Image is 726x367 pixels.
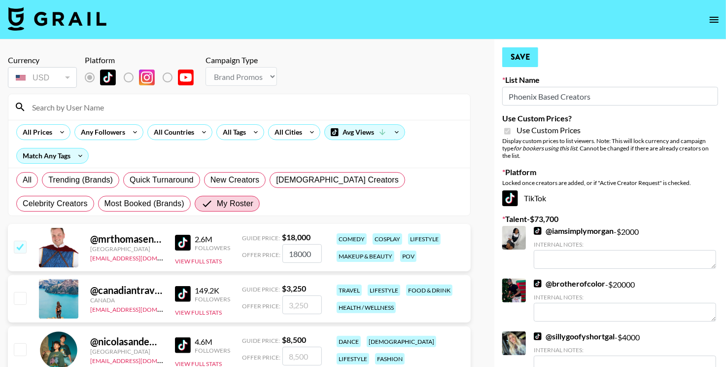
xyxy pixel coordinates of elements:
[242,302,280,310] span: Offer Price:
[502,75,718,85] label: List Name
[178,70,194,85] img: YouTube
[217,125,248,140] div: All Tags
[90,355,189,365] a: [EMAIL_ADDRESS][DOMAIN_NAME]
[85,55,202,65] div: Platform
[502,190,718,206] div: TikTok
[100,70,116,85] img: TikTok
[282,284,306,293] strong: $ 3,250
[534,332,542,340] img: TikTok
[502,113,718,123] label: Use Custom Prices?
[400,251,416,262] div: pov
[195,234,230,244] div: 2.6M
[534,279,716,322] div: - $ 20000
[325,125,405,140] div: Avg Views
[337,285,362,296] div: travel
[337,353,369,365] div: lifestyle
[408,233,441,245] div: lifestyle
[104,198,184,210] span: Most Booked (Brands)
[534,279,605,289] a: @brotherofcolor
[276,174,399,186] span: [DEMOGRAPHIC_DATA] Creators
[534,294,716,301] div: Internal Notes:
[242,286,280,293] span: Guide Price:
[130,174,194,186] span: Quick Turnaround
[195,286,230,295] div: 149.2K
[282,335,306,344] strong: $ 8,500
[534,346,716,354] div: Internal Notes:
[514,145,577,152] em: for bookers using this list
[85,67,202,88] div: List locked to TikTok.
[139,70,155,85] img: Instagram
[406,285,452,296] div: food & drink
[269,125,304,140] div: All Cities
[23,198,88,210] span: Celebrity Creators
[195,244,230,252] div: Followers
[175,235,191,251] img: TikTok
[502,167,718,177] label: Platform
[48,174,113,186] span: Trending (Brands)
[8,65,77,90] div: Currency is locked to USD
[8,7,106,31] img: Grail Talent
[175,309,222,316] button: View Full Stats
[195,295,230,303] div: Followers
[337,302,396,313] div: health / wellness
[17,125,54,140] div: All Prices
[90,304,189,313] a: [EMAIL_ADDRESS][DOMAIN_NAME]
[242,354,280,361] span: Offer Price:
[337,233,367,245] div: comedy
[282,295,322,314] input: 3,250
[502,47,538,67] button: Save
[282,232,311,242] strong: $ 18,000
[26,99,464,115] input: Search by User Name
[704,10,724,30] button: open drawer
[502,190,518,206] img: TikTok
[90,253,189,262] a: [EMAIL_ADDRESS][DOMAIN_NAME]
[148,125,196,140] div: All Countries
[90,284,163,296] div: @ canadiantravelgal
[175,337,191,353] img: TikTok
[23,174,32,186] span: All
[8,55,77,65] div: Currency
[242,251,280,258] span: Offer Price:
[373,233,402,245] div: cosplay
[534,226,614,236] a: @iamsimplymorgan
[90,335,163,348] div: @ nicolasandemiliano
[517,125,581,135] span: Use Custom Prices
[175,286,191,302] img: TikTok
[242,337,280,344] span: Guide Price:
[242,234,280,242] span: Guide Price:
[534,226,716,269] div: - $ 2000
[368,285,400,296] div: lifestyle
[75,125,127,140] div: Any Followers
[10,69,75,86] div: USD
[17,148,88,163] div: Match Any Tags
[175,257,222,265] button: View Full Stats
[195,347,230,354] div: Followers
[195,337,230,347] div: 4.6M
[206,55,277,65] div: Campaign Type
[282,347,322,366] input: 8,500
[534,331,615,341] a: @sillygoofyshortgal
[337,336,361,347] div: dance
[90,233,163,245] div: @ mrthomasenglish
[534,280,542,288] img: TikTok
[375,353,405,365] div: fashion
[534,227,542,235] img: TikTok
[90,245,163,253] div: [GEOGRAPHIC_DATA]
[367,336,436,347] div: [DEMOGRAPHIC_DATA]
[90,348,163,355] div: [GEOGRAPHIC_DATA]
[282,244,322,263] input: 18,000
[210,174,260,186] span: New Creators
[502,179,718,186] div: Locked once creators are added, or if "Active Creator Request" is checked.
[90,296,163,304] div: Canada
[217,198,253,210] span: My Roster
[534,241,716,248] div: Internal Notes:
[502,137,718,159] div: Display custom prices to list viewers. Note: This will lock currency and campaign type . Cannot b...
[337,251,394,262] div: makeup & beauty
[502,214,718,224] label: Talent - $ 73,700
